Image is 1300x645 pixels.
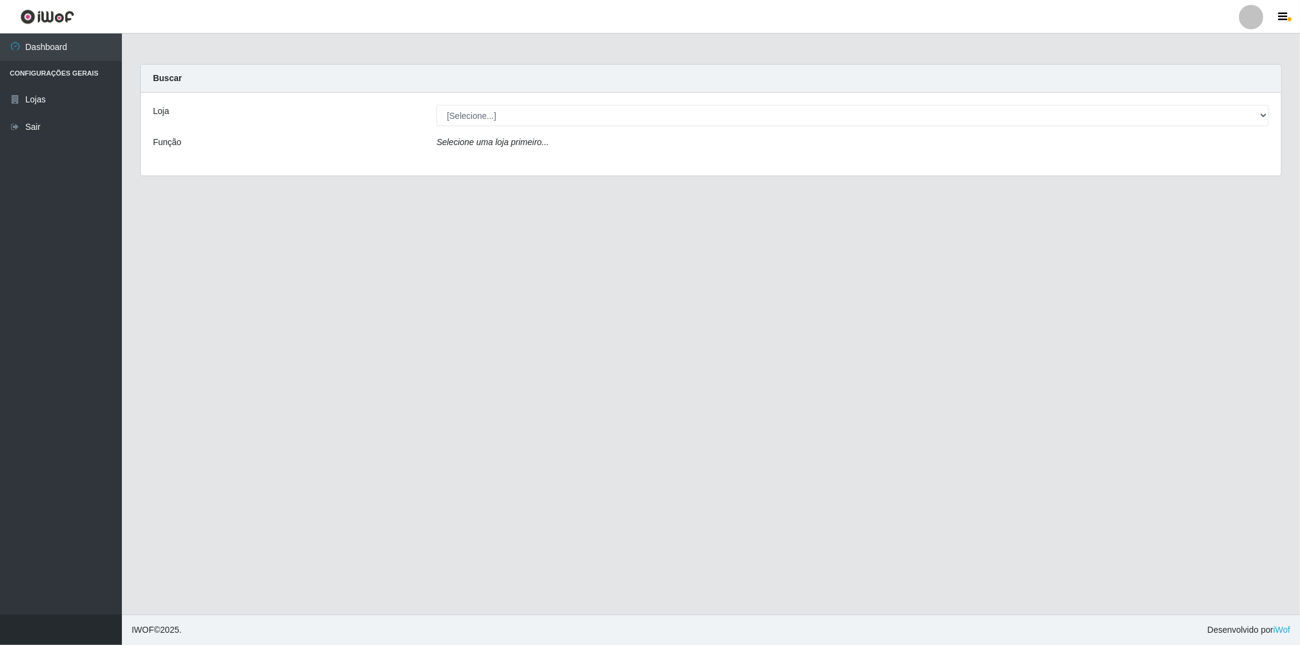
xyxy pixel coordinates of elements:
[436,137,549,147] i: Selecione uma loja primeiro...
[153,105,169,118] label: Loja
[153,73,182,83] strong: Buscar
[153,136,182,149] label: Função
[1207,624,1290,636] span: Desenvolvido por
[20,9,74,24] img: CoreUI Logo
[132,625,154,635] span: IWOF
[1273,625,1290,635] a: iWof
[132,624,182,636] span: © 2025 .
